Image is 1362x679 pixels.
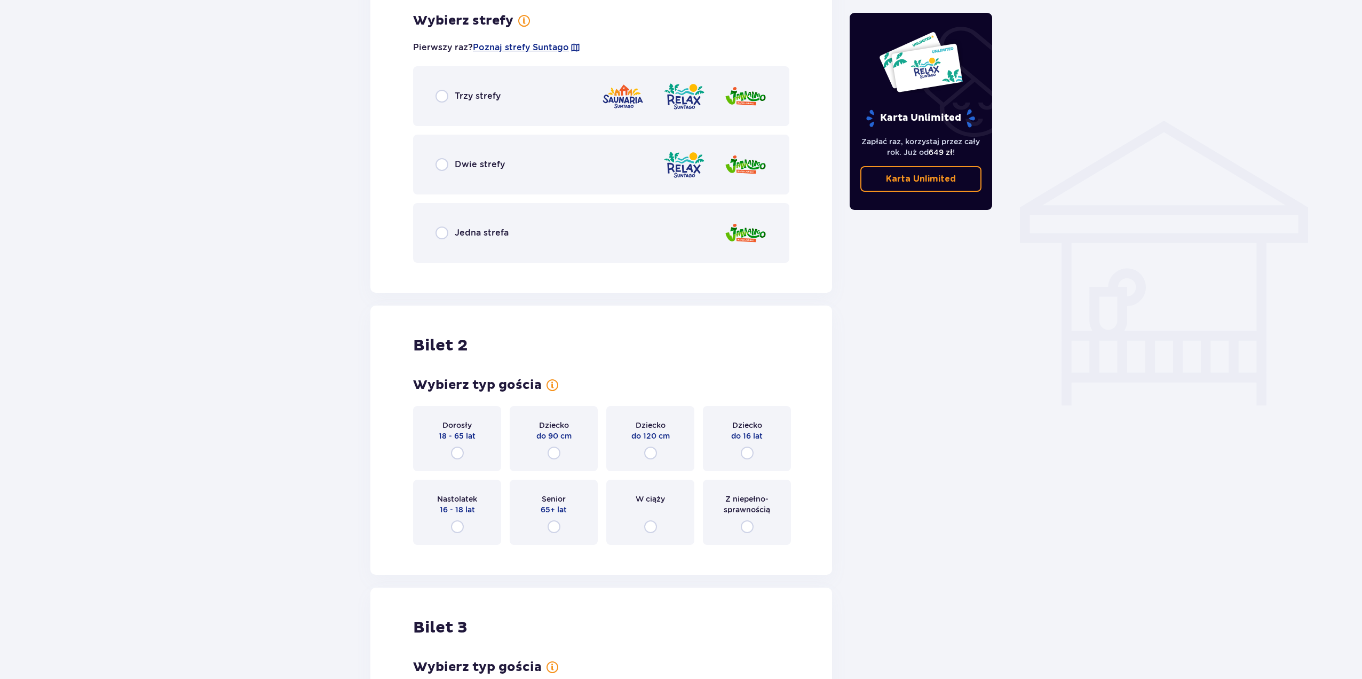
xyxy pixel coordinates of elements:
span: Senior [542,494,566,504]
img: Relax [663,150,706,180]
span: Dorosły [442,420,472,431]
p: Karta Unlimited [865,109,976,128]
img: Jamango [724,81,767,112]
h3: Wybierz typ gościa [413,659,542,675]
img: Saunaria [601,81,644,112]
h2: Bilet 3 [413,618,468,638]
span: Z niepełno­sprawnością [712,494,781,515]
p: Karta Unlimited [886,173,956,185]
span: do 90 cm [536,431,572,441]
p: Zapłać raz, korzystaj przez cały rok. Już od ! [860,136,982,158]
a: Karta Unlimited [860,166,982,192]
img: Dwie karty całoroczne do Suntago z napisem 'UNLIMITED RELAX', na białym tle z tropikalnymi liśćmi... [878,31,963,93]
img: Jamango [724,218,767,248]
p: Pierwszy raz? [413,42,581,53]
span: 65+ lat [541,504,567,515]
span: 649 zł [929,148,953,157]
img: Relax [663,81,706,112]
span: 18 - 65 lat [439,431,476,441]
h3: Wybierz strefy [413,13,513,29]
span: Trzy strefy [455,90,501,102]
h2: Bilet 2 [413,335,468,356]
span: 16 - 18 lat [440,504,475,515]
span: Dziecko [539,420,569,431]
span: do 120 cm [631,431,670,441]
img: Jamango [724,150,767,180]
a: Poznaj strefy Suntago [473,42,569,53]
span: W ciąży [636,494,665,504]
span: do 16 lat [731,431,763,441]
span: Dwie strefy [455,159,505,170]
span: Jedna strefa [455,227,509,239]
span: Dziecko [636,420,666,431]
span: Nastolatek [437,494,477,504]
span: Dziecko [732,420,762,431]
h3: Wybierz typ gościa [413,377,542,393]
